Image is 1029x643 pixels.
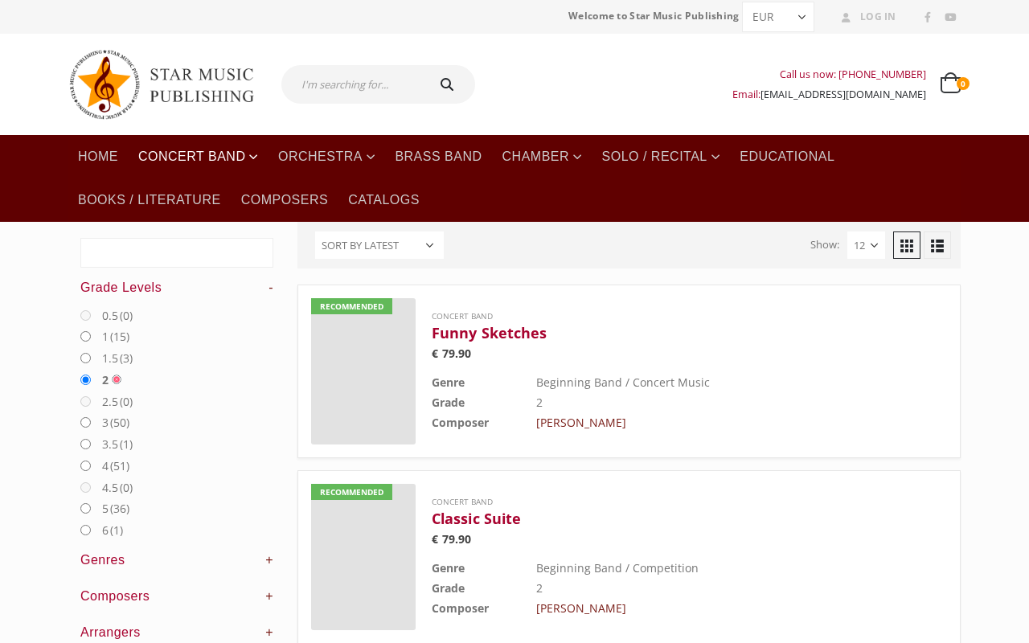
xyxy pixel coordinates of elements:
[536,578,867,598] td: 2
[102,412,129,432] label: 3
[432,509,867,528] a: Classic Suite
[311,298,416,444] a: Recommended
[269,135,384,178] a: Orchestra
[432,346,438,361] span: €
[102,520,123,540] label: 6
[424,65,475,104] button: Search
[112,375,121,384] img: Delete
[432,531,438,547] span: €
[732,84,926,104] div: Email:
[102,477,133,498] label: 4.5
[232,178,338,222] a: Composers
[102,434,133,454] label: 3.5
[265,551,273,569] a: +
[536,415,626,430] a: [PERSON_NAME]
[120,308,133,323] span: (0)
[536,372,867,392] td: Beginning Band / Concert Music
[102,305,133,326] label: 0.5
[120,394,133,409] span: (0)
[110,329,129,344] span: (15)
[110,522,123,538] span: (1)
[102,326,129,346] label: 1
[68,42,269,127] img: Star Music Publishing
[536,392,867,412] td: 2
[592,135,730,178] a: Solo / Recital
[80,624,273,641] h4: Arrangers
[102,348,133,368] label: 1.5
[120,350,133,366] span: (3)
[760,88,926,101] a: [EMAIL_ADDRESS][DOMAIN_NAME]
[102,456,129,476] label: 4
[102,391,133,412] label: 2.5
[315,231,444,259] select: Shop order
[120,480,133,495] span: (0)
[80,279,273,297] h4: Grade Levels
[432,560,465,575] b: Genre
[536,600,626,616] a: [PERSON_NAME]
[893,231,920,259] a: Grid View
[110,501,129,516] span: (36)
[432,375,465,390] b: Genre
[311,484,416,630] a: Recommended
[940,7,961,28] a: Youtube
[536,558,867,578] td: Beginning Band / Competition
[432,580,465,596] b: Grade
[835,6,896,27] a: Log In
[129,135,268,178] a: Concert Band
[110,415,129,430] span: (50)
[917,7,938,28] a: Facebook
[80,588,273,605] h4: Composers
[269,279,273,297] a: -
[732,64,926,84] div: Call us now: [PHONE_NUMBER]
[432,310,493,321] a: Concert Band
[385,135,491,178] a: Brass Band
[432,415,489,430] b: Composer
[810,235,839,255] label: Show:
[68,135,128,178] a: Home
[120,436,133,452] span: (1)
[311,484,392,500] div: Recommended
[281,65,424,104] input: I'm searching for...
[432,346,471,361] bdi: 79.90
[924,231,951,259] a: List View
[432,323,867,342] a: Funny Sketches
[80,551,273,569] h4: Genres
[265,588,273,605] a: +
[265,624,273,641] a: +
[730,135,844,178] a: Educational
[338,178,429,222] a: Catalogs
[432,395,465,410] b: Grade
[568,4,740,28] span: Welcome to Star Music Publishing
[311,298,392,314] div: Recommended
[110,458,129,473] span: (51)
[68,178,231,222] a: Books / Literature
[493,135,592,178] a: Chamber
[432,531,471,547] bdi: 79.90
[957,77,970,90] span: 0
[432,496,493,507] a: Concert Band
[102,370,109,390] label: 2
[102,498,129,518] label: 5
[432,600,489,616] b: Composer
